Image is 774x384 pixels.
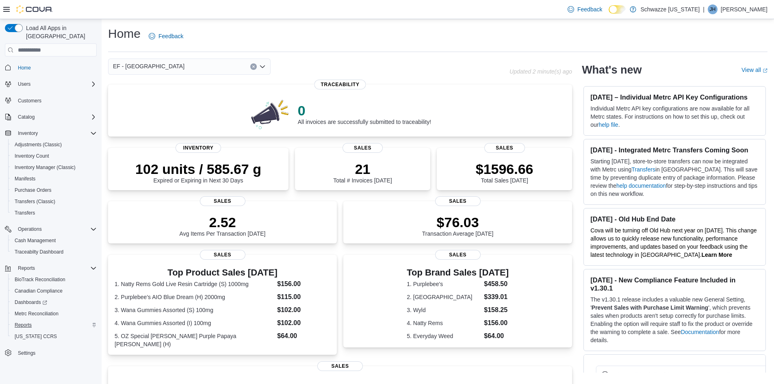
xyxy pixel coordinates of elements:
[640,4,700,14] p: Schwazze [US_STATE]
[11,320,35,330] a: Reports
[582,63,642,76] h2: What's new
[8,173,100,184] button: Manifests
[15,263,38,273] button: Reports
[11,185,55,195] a: Purchase Orders
[314,80,366,89] span: Traceability
[2,95,100,106] button: Customers
[16,5,53,13] img: Cova
[8,196,100,207] button: Transfers (Classic)
[15,112,38,122] button: Catalog
[509,68,572,75] p: Updated 2 minute(s) ago
[11,309,97,319] span: Metrc Reconciliation
[11,247,97,257] span: Traceabilty Dashboard
[15,96,45,106] a: Customers
[115,293,274,301] dt: 2. Purplebee's AIO Blue Dream (H) 2000mg
[250,63,257,70] button: Clear input
[15,333,57,340] span: [US_STATE] CCRS
[11,332,60,341] a: [US_STATE] CCRS
[18,98,41,104] span: Customers
[407,280,481,288] dt: 1. Purplebee's
[2,111,100,123] button: Catalog
[15,348,39,358] a: Settings
[135,161,261,177] p: 102 units / 585.67 g
[249,98,291,130] img: 0
[15,198,55,205] span: Transfers (Classic)
[598,121,618,128] a: help file
[11,208,97,218] span: Transfers
[721,4,767,14] p: [PERSON_NAME]
[11,185,97,195] span: Purchase Orders
[435,250,481,260] span: Sales
[11,140,65,150] a: Adjustments (Classic)
[15,128,41,138] button: Inventory
[23,24,97,40] span: Load All Apps in [GEOGRAPHIC_DATA]
[113,61,184,71] span: EF - [GEOGRAPHIC_DATA]
[18,65,31,71] span: Home
[15,128,97,138] span: Inventory
[11,236,59,245] a: Cash Management
[564,1,605,17] a: Feedback
[15,79,97,89] span: Users
[298,102,431,119] p: 0
[115,280,274,288] dt: 1. Natty Rems Gold Live Resin Cartridge (S) 1000mg
[8,319,100,331] button: Reports
[18,226,42,232] span: Operations
[108,26,141,42] h1: Home
[631,166,655,173] a: Transfers
[115,268,330,278] h3: Top Product Sales [DATE]
[590,146,759,154] h3: [DATE] - Integrated Metrc Transfers Coming Soon
[11,320,97,330] span: Reports
[763,68,767,73] svg: External link
[2,78,100,90] button: Users
[15,263,97,273] span: Reports
[609,5,626,14] input: Dark Mode
[15,322,32,328] span: Reports
[8,308,100,319] button: Metrc Reconciliation
[8,246,100,258] button: Traceabilty Dashboard
[343,143,383,153] span: Sales
[15,187,52,193] span: Purchase Orders
[11,297,50,307] a: Dashboards
[710,4,716,14] span: JH
[11,309,62,319] a: Metrc Reconciliation
[590,93,759,101] h3: [DATE] – Individual Metrc API Key Configurations
[277,305,330,315] dd: $102.00
[200,196,245,206] span: Sales
[15,288,63,294] span: Canadian Compliance
[277,318,330,328] dd: $102.00
[577,5,602,13] span: Feedback
[11,197,97,206] span: Transfers (Classic)
[15,95,97,106] span: Customers
[484,305,509,315] dd: $158.25
[15,224,97,234] span: Operations
[15,310,59,317] span: Metrc Reconciliation
[11,236,97,245] span: Cash Management
[8,274,100,285] button: BioTrack Reconciliation
[135,161,261,184] div: Expired or Expiring in Next 30 Days
[435,196,481,206] span: Sales
[8,184,100,196] button: Purchase Orders
[592,304,708,311] strong: Prevent Sales with Purchase Limit Warning
[18,265,35,271] span: Reports
[616,182,666,189] a: help documentation
[15,112,97,122] span: Catalog
[590,157,759,198] p: Starting [DATE], store-to-store transfers can now be integrated with Metrc using in [GEOGRAPHIC_D...
[407,268,509,278] h3: Top Brand Sales [DATE]
[15,276,65,283] span: BioTrack Reconciliation
[115,306,274,314] dt: 3. Wana Gummies Assorted (S) 100mg
[145,28,186,44] a: Feedback
[484,292,509,302] dd: $339.01
[2,347,100,359] button: Settings
[11,151,52,161] a: Inventory Count
[2,263,100,274] button: Reports
[5,58,97,380] nav: Complex example
[708,4,718,14] div: Joel Harvey
[8,139,100,150] button: Adjustments (Classic)
[484,279,509,289] dd: $458.50
[11,163,79,172] a: Inventory Manager (Classic)
[333,161,392,177] p: 21
[115,319,274,327] dt: 4. Wana Gummies Assorted (I) 100mg
[476,161,533,177] p: $1596.66
[11,197,59,206] a: Transfers (Classic)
